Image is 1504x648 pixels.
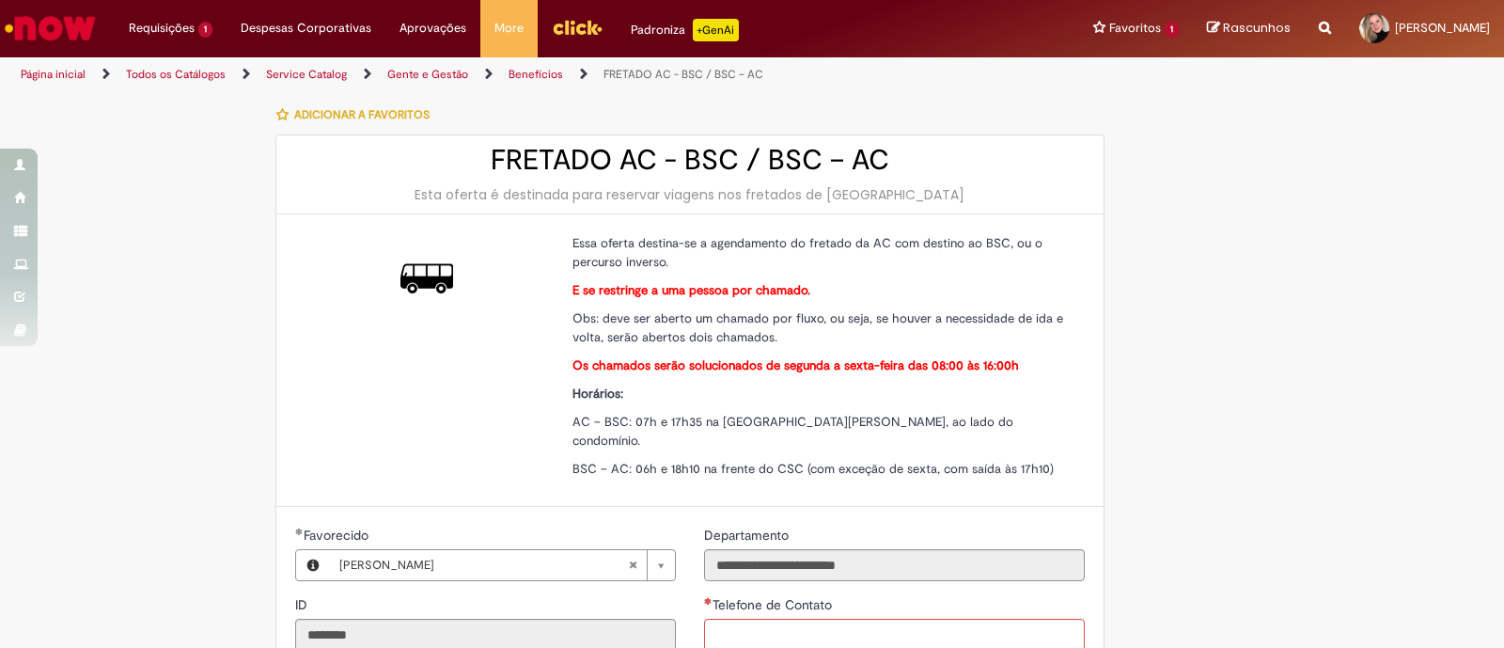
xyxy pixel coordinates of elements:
a: Página inicial [21,67,86,82]
span: [PERSON_NAME] [339,550,628,580]
label: Somente leitura - ID [295,595,311,614]
span: Aprovações [399,19,466,38]
span: Obrigatório Preenchido [295,528,304,535]
button: Favorecido, Visualizar este registro Bianca Stefanovicians [296,550,330,580]
span: Essa oferta destina-se a agendamento do fretado da AC com destino ao BSC, ou o percurso inverso. [572,235,1042,270]
a: FRETADO AC - BSC / BSC – AC [603,67,763,82]
div: Esta oferta é destinada para reservar viagens nos fretados de [GEOGRAPHIC_DATA] [295,185,1085,204]
span: AC – BSC: 07h e 17h35 na [GEOGRAPHIC_DATA][PERSON_NAME], ao lado do condomínio. [572,414,1013,449]
span: Somente leitura - Departamento [704,527,792,544]
input: Departamento [704,549,1085,581]
img: ServiceNow [2,9,99,47]
span: 1 [1165,22,1179,38]
abbr: Limpar campo Favorecido [619,550,647,580]
span: Somente leitura - ID [295,596,311,613]
a: Service Catalog [266,67,347,82]
strong: E se restringe a uma pessoa por chamado. [572,282,810,298]
a: Todos os Catálogos [126,67,226,82]
span: Adicionar a Favoritos [294,107,430,122]
span: Telefone de Contato [713,596,836,613]
span: Rascunhos [1223,19,1291,37]
span: Despesas Corporativas [241,19,371,38]
span: Necessários - Favorecido [304,527,372,544]
span: Requisições [129,19,195,38]
span: BSC – AC: 06h e 18h10 na frente do CSC (com exceção de sexta, com saída às 17h10) [572,461,1054,477]
a: Rascunhos [1207,20,1291,38]
img: FRETADO AC - BSC / BSC – AC [400,252,453,305]
a: Gente e Gestão [387,67,468,82]
strong: Os chamados serão solucionados de segunda a sexta-feira das 08:00 às 16:00h [572,357,1019,373]
div: Padroniza [631,19,739,41]
a: [PERSON_NAME]Limpar campo Favorecido [330,550,675,580]
span: 1 [198,22,212,38]
p: +GenAi [693,19,739,41]
strong: Horários: [572,386,623,402]
span: Necessários [704,597,713,605]
img: click_logo_yellow_360x200.png [552,13,603,41]
button: Adicionar a Favoritos [275,95,440,134]
label: Somente leitura - Departamento [704,526,792,545]
a: Benefícios [509,67,563,82]
ul: Trilhas de página [14,57,989,92]
span: Favoritos [1109,19,1161,38]
span: More [494,19,524,38]
span: Obs: deve ser aberto um chamado por fluxo, ou seja, se houver a necessidade de ida e volta, serão... [572,310,1063,345]
h2: FRETADO AC - BSC / BSC – AC [295,145,1085,176]
span: [PERSON_NAME] [1395,20,1490,36]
